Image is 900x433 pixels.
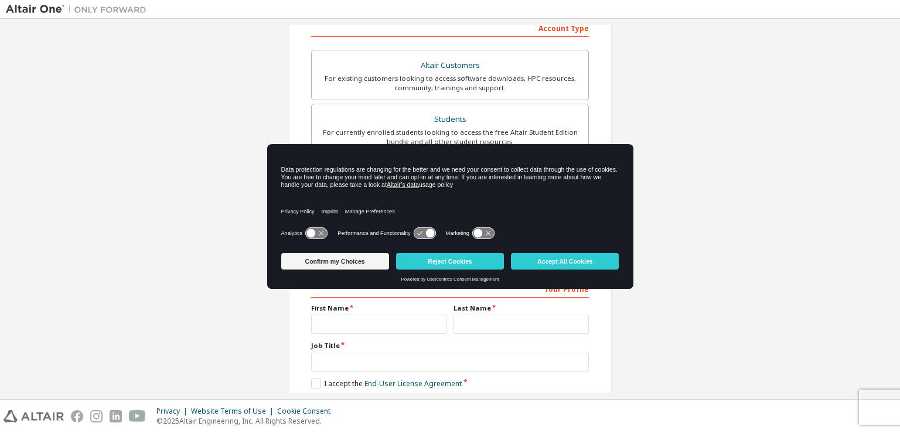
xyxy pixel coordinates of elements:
[319,128,581,146] div: For currently enrolled students looking to access the free Altair Student Edition bundle and all ...
[129,410,146,422] img: youtube.svg
[191,407,277,416] div: Website Terms of Use
[4,410,64,422] img: altair_logo.svg
[364,379,462,388] a: End-User License Agreement
[454,304,589,313] label: Last Name
[319,74,581,93] div: For existing customers looking to access software downloads, HPC resources, community, trainings ...
[156,416,337,426] p: © 2025 Altair Engineering, Inc. All Rights Reserved.
[71,410,83,422] img: facebook.svg
[6,4,152,15] img: Altair One
[319,57,581,74] div: Altair Customers
[319,111,581,128] div: Students
[156,407,191,416] div: Privacy
[311,379,462,388] label: I accept the
[311,18,589,37] div: Account Type
[311,304,446,313] label: First Name
[90,410,103,422] img: instagram.svg
[277,407,337,416] div: Cookie Consent
[110,410,122,422] img: linkedin.svg
[311,341,589,350] label: Job Title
